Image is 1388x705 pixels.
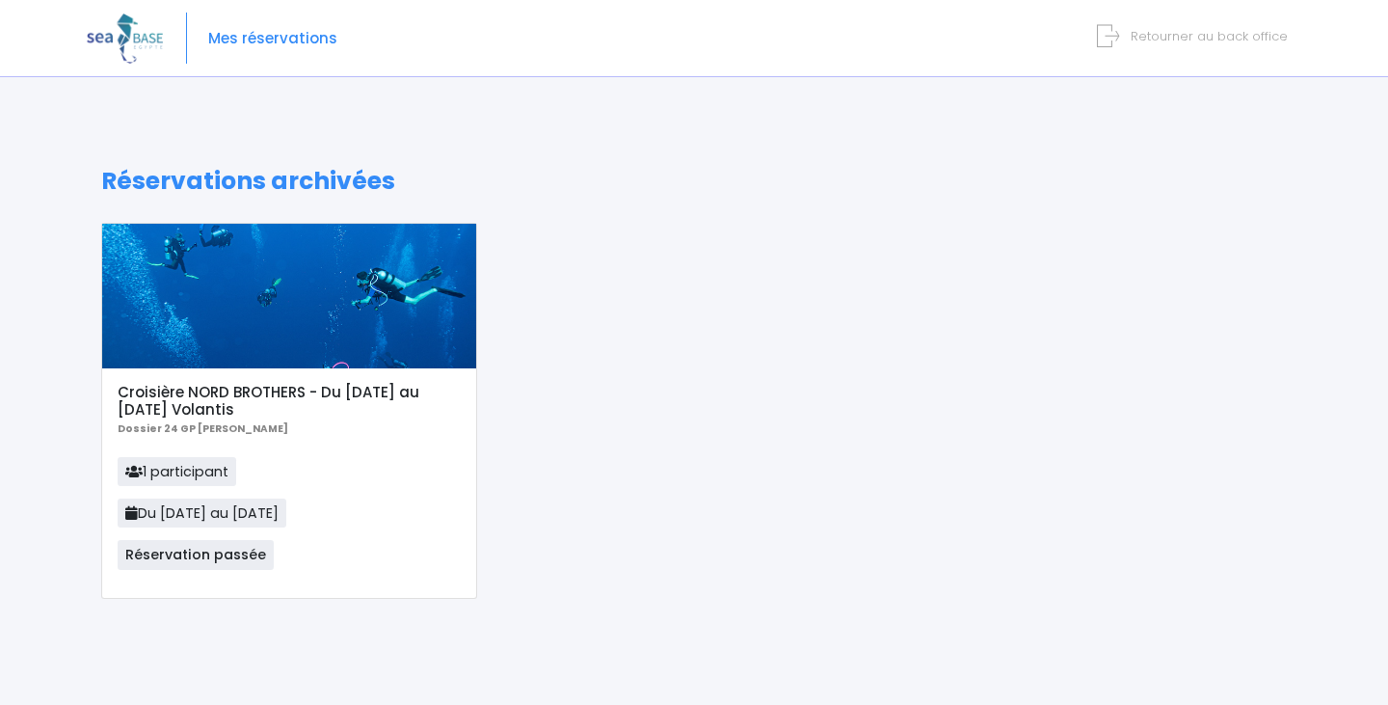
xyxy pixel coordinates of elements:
[101,167,1287,196] h1: Réservations archivées
[118,540,274,569] span: Réservation passée
[118,457,236,486] span: 1 participant
[118,421,288,436] b: Dossier 24 GP [PERSON_NAME]
[1105,27,1288,45] a: Retourner au back office
[1131,27,1288,45] span: Retourner au back office
[118,384,460,419] h5: Croisière NORD BROTHERS - Du [DATE] au [DATE] Volantis
[118,499,286,528] span: Du [DATE] au [DATE]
